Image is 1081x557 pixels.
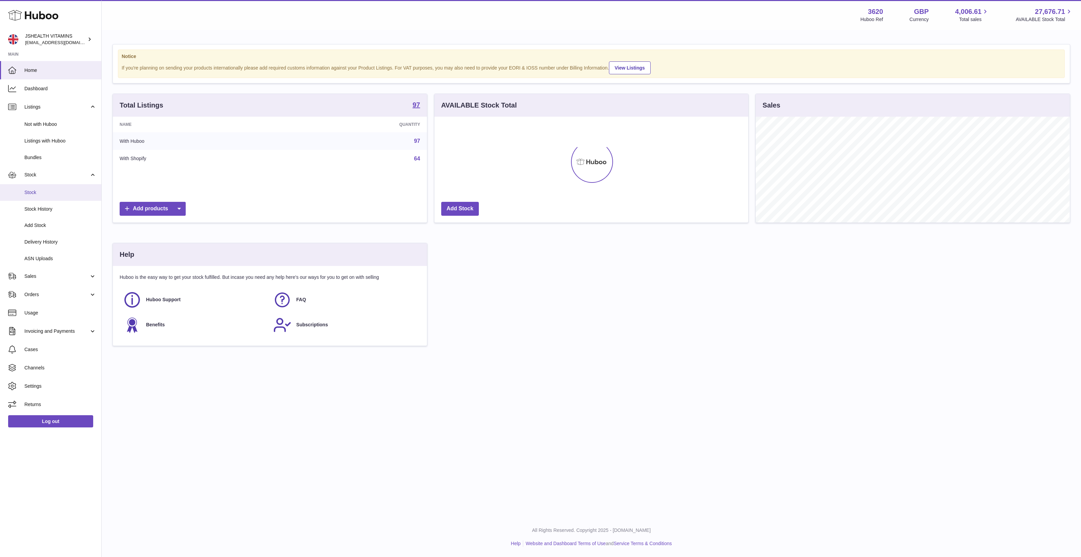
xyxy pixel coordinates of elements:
[24,328,89,334] span: Invoicing and Payments
[24,239,96,245] span: Delivery History
[24,172,89,178] span: Stock
[24,291,89,298] span: Orders
[273,291,416,309] a: FAQ
[24,206,96,212] span: Stock History
[762,101,780,110] h3: Sales
[24,401,96,408] span: Returns
[1035,7,1065,16] span: 27,676.71
[24,138,96,144] span: Listings with Huboo
[24,104,89,110] span: Listings
[24,222,96,229] span: Add Stock
[24,255,96,262] span: ASN Uploads
[868,7,883,16] strong: 3620
[24,383,96,389] span: Settings
[412,101,420,110] a: 97
[120,250,134,259] h3: Help
[25,33,86,46] div: JSHEALTH VITAMINS
[122,60,1061,74] div: If you're planning on sending your products internationally please add required customs informati...
[609,61,651,74] a: View Listings
[614,541,672,546] a: Service Terms & Conditions
[8,34,18,44] img: internalAdmin-3620@internal.huboo.com
[860,16,883,23] div: Huboo Ref
[146,322,165,328] span: Benefits
[296,296,306,303] span: FAQ
[24,154,96,161] span: Bundles
[24,365,96,371] span: Channels
[107,527,1076,534] p: All Rights Reserved. Copyright 2025 - [DOMAIN_NAME]
[113,132,282,150] td: With Huboo
[412,101,420,108] strong: 97
[414,156,420,161] a: 64
[282,117,427,132] th: Quantity
[955,7,990,23] a: 4,006.61 Total sales
[1016,7,1073,23] a: 27,676.71 AVAILABLE Stock Total
[24,121,96,128] span: Not with Huboo
[24,273,89,280] span: Sales
[910,16,929,23] div: Currency
[123,291,266,309] a: Huboo Support
[914,7,929,16] strong: GBP
[441,202,479,216] a: Add Stock
[146,296,181,303] span: Huboo Support
[24,310,96,316] span: Usage
[523,540,672,547] li: and
[113,150,282,168] td: With Shopify
[113,117,282,132] th: Name
[120,274,420,281] p: Huboo is the easy way to get your stock fulfilled. But incase you need any help here's our ways f...
[24,67,96,74] span: Home
[273,316,416,334] a: Subscriptions
[955,7,982,16] span: 4,006.61
[1016,16,1073,23] span: AVAILABLE Stock Total
[120,202,186,216] a: Add products
[414,138,420,144] a: 97
[122,53,1061,60] strong: Notice
[526,541,606,546] a: Website and Dashboard Terms of Use
[24,85,96,92] span: Dashboard
[24,346,96,353] span: Cases
[8,415,93,427] a: Log out
[296,322,328,328] span: Subscriptions
[511,541,521,546] a: Help
[959,16,989,23] span: Total sales
[123,316,266,334] a: Benefits
[25,40,100,45] span: [EMAIL_ADDRESS][DOMAIN_NAME]
[441,101,517,110] h3: AVAILABLE Stock Total
[120,101,163,110] h3: Total Listings
[24,189,96,196] span: Stock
